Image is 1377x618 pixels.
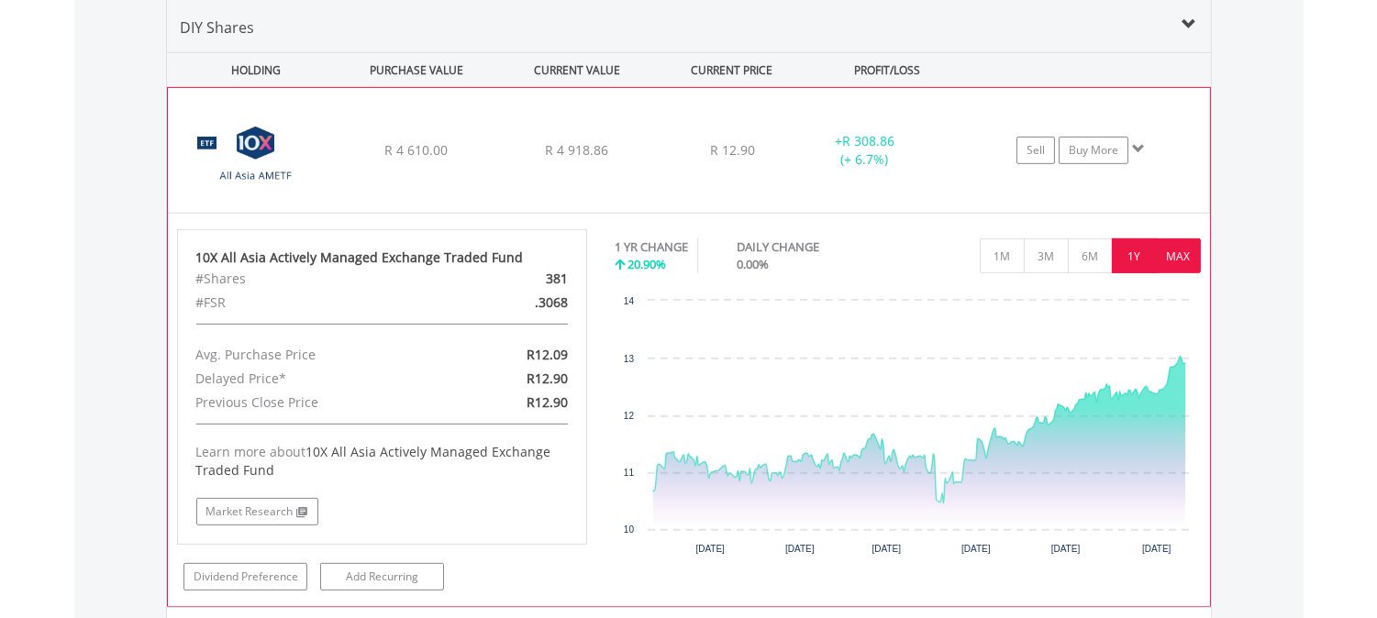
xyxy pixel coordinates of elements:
div: Learn more about [196,443,569,480]
text: [DATE] [695,544,725,554]
div: 10X All Asia Actively Managed Exchange Traded Fund [196,248,569,267]
button: 1Y [1112,238,1157,273]
span: 0.00% [737,256,769,272]
svg: Interactive chart [615,292,1200,567]
span: R12.09 [527,346,568,363]
text: [DATE] [785,544,815,554]
a: Add Recurring [320,563,444,590]
button: 3M [1024,238,1069,273]
text: 14 [624,296,635,306]
a: Sell [1016,137,1055,164]
div: 1 YR CHANGE [615,238,688,256]
div: + (+ 6.7%) [795,132,933,169]
span: R 12.90 [710,141,755,159]
div: #Shares [183,267,449,291]
div: 381 [449,267,582,291]
text: 13 [624,354,635,364]
div: PURCHASE VALUE [339,53,495,87]
div: Chart. Highcharts interactive chart. [615,292,1201,567]
text: 11 [624,468,635,478]
span: R12.90 [527,393,568,411]
div: Delayed Price* [183,367,449,391]
button: 1M [980,238,1025,273]
button: 6M [1068,238,1113,273]
span: R12.90 [527,370,568,387]
text: 10 [624,524,635,535]
a: Market Research [196,498,318,525]
text: [DATE] [872,544,902,554]
span: DIY Shares [181,17,255,38]
div: Avg. Purchase Price [183,343,449,367]
span: 20.90% [627,256,666,272]
a: Buy More [1059,137,1128,164]
text: [DATE] [1142,544,1172,554]
span: 10X All Asia Actively Managed Exchange Traded Fund [196,443,551,479]
text: [DATE] [1051,544,1081,554]
div: #FSR [183,291,449,315]
div: CURRENT PRICE [659,53,805,87]
span: R 4 918.86 [545,141,608,159]
text: 12 [624,411,635,421]
div: Previous Close Price [183,391,449,414]
img: EQU.ZA.APACXJ.png [177,111,335,208]
div: DAILY CHANGE [737,238,883,256]
span: R 308.86 [842,132,894,149]
div: CURRENT VALUE [499,53,656,87]
button: MAX [1156,238,1201,273]
text: [DATE] [961,544,991,554]
a: Dividend Preference [183,563,307,590]
div: .3068 [449,291,582,315]
span: R 4 610.00 [384,141,448,159]
div: PROFIT/LOSS [809,53,966,87]
div: HOLDING [168,53,335,87]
